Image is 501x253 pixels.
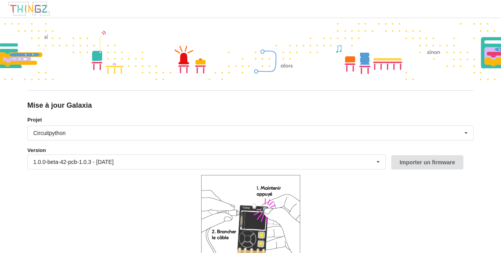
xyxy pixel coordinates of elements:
div: Circuitpython [33,130,66,136]
button: Importer un firmware [391,155,463,169]
label: Version [27,146,46,154]
img: thingz_logo.png [8,1,50,16]
div: Mise à jour Galaxia [27,101,474,110]
label: Projet [27,116,474,124]
div: 1.0.0-beta-42-pcb-1.0.3 - [DATE] [33,159,114,165]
